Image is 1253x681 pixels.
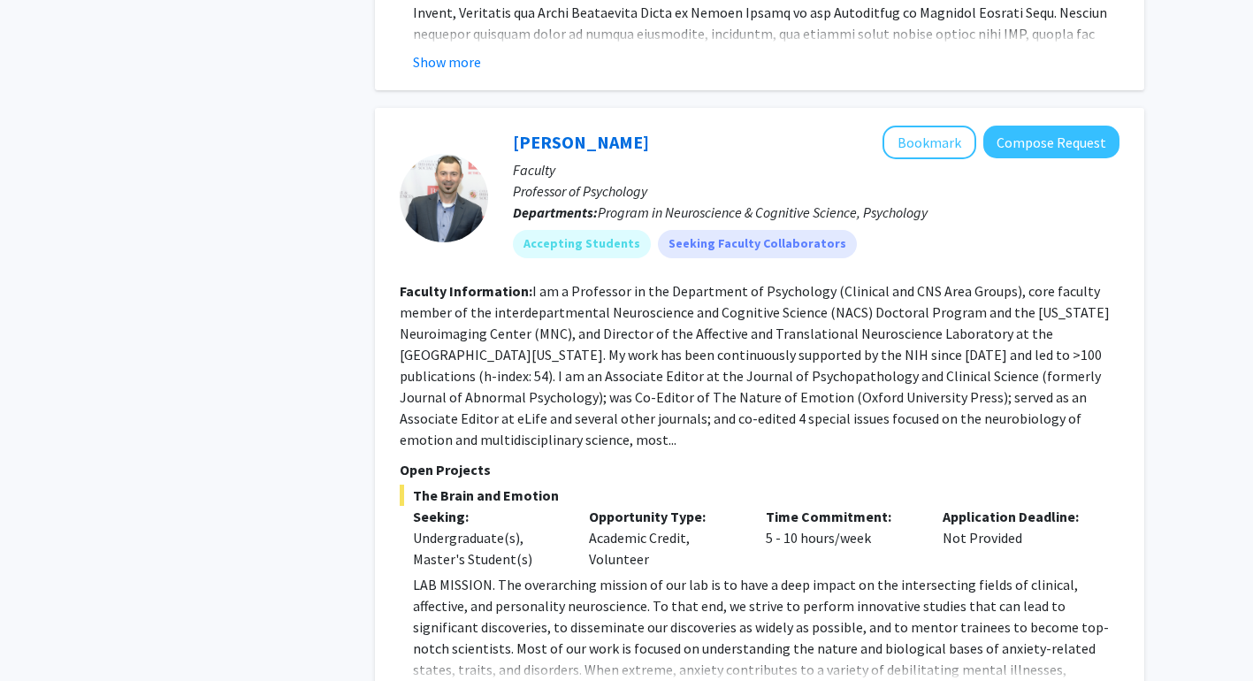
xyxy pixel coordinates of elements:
[400,282,532,300] b: Faculty Information:
[513,131,649,153] a: [PERSON_NAME]
[413,51,481,73] button: Show more
[598,203,928,221] span: Program in Neuroscience & Cognitive Science, Psychology
[413,527,563,570] div: Undergraduate(s), Master's Student(s)
[753,506,929,570] div: 5 - 10 hours/week
[400,282,1110,448] fg-read-more: I am a Professor in the Department of Psychology (Clinical and CNS Area Groups), core faculty mem...
[400,485,1119,506] span: The Brain and Emotion
[413,506,563,527] p: Seeking:
[400,459,1119,480] p: Open Projects
[943,506,1093,527] p: Application Deadline:
[513,203,598,221] b: Departments:
[576,506,753,570] div: Academic Credit, Volunteer
[513,159,1119,180] p: Faculty
[658,230,857,258] mat-chip: Seeking Faculty Collaborators
[513,230,651,258] mat-chip: Accepting Students
[983,126,1119,158] button: Compose Request to Alexander Shackman
[929,506,1106,570] div: Not Provided
[882,126,976,159] button: Add Alexander Shackman to Bookmarks
[766,506,916,527] p: Time Commitment:
[589,506,739,527] p: Opportunity Type:
[513,180,1119,202] p: Professor of Psychology
[13,601,75,668] iframe: Chat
